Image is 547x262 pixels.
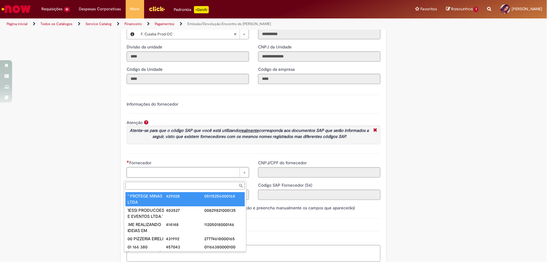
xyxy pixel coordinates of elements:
[204,236,243,242] div: 27774618000165
[128,193,166,205] div: '' PROTEGE MINAS LTDA
[128,221,166,234] div: .ME REALIZANDO IDEIAS EM
[204,207,243,213] div: 00829821000135
[166,207,204,213] div: 403527
[166,236,204,242] div: 431992
[166,221,204,228] div: 414148
[128,244,166,256] div: 01 166 380 [PERSON_NAME]
[166,244,204,250] div: 457043
[166,193,204,199] div: 429028
[204,193,243,199] div: 05115256000168
[128,207,166,219] div: 'IESSI PRODUCOES E EVENTOS LTDA.'
[204,221,243,228] div: 11205018000146
[124,191,246,251] ul: Fornecedor
[204,244,243,250] div: 01166380000100
[128,236,166,242] div: 00 PIZZERIA EIRELI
